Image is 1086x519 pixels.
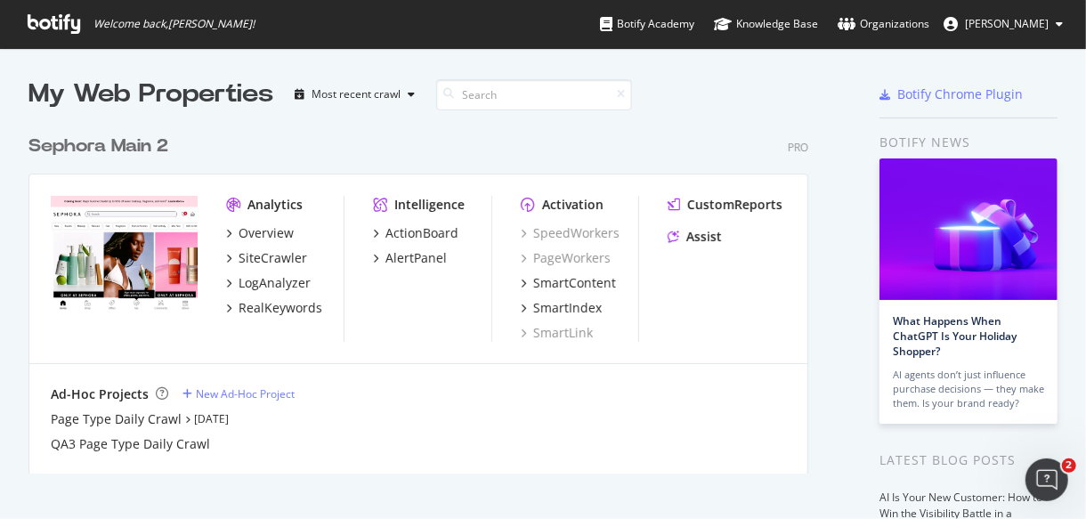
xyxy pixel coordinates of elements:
[533,299,602,317] div: SmartIndex
[521,324,593,342] a: SmartLink
[521,299,602,317] a: SmartIndex
[51,385,149,403] div: Ad-Hoc Projects
[28,134,175,159] a: Sephora Main 2
[521,224,620,242] a: SpeedWorkers
[521,274,616,292] a: SmartContent
[385,224,458,242] div: ActionBoard
[1062,458,1076,473] span: 2
[394,196,465,214] div: Intelligence
[28,112,823,474] div: grid
[51,435,210,453] a: QA3 Page Type Daily Crawl
[879,85,1023,103] a: Botify Chrome Plugin
[965,16,1049,31] span: Louise Huang
[1025,458,1068,501] iframe: Intercom live chat
[686,228,722,246] div: Assist
[600,15,694,33] div: Botify Academy
[436,79,632,110] input: Search
[196,386,295,401] div: New Ad-Hoc Project
[226,224,294,242] a: Overview
[226,249,307,267] a: SiteCrawler
[687,196,782,214] div: CustomReports
[312,89,401,100] div: Most recent crawl
[521,249,611,267] a: PageWorkers
[226,274,311,292] a: LogAnalyzer
[929,10,1077,38] button: [PERSON_NAME]
[93,17,255,31] span: Welcome back, [PERSON_NAME] !
[385,249,447,267] div: AlertPanel
[542,196,604,214] div: Activation
[239,274,311,292] div: LogAnalyzer
[239,249,307,267] div: SiteCrawler
[239,299,322,317] div: RealKeywords
[373,224,458,242] a: ActionBoard
[893,313,1017,359] a: What Happens When ChatGPT Is Your Holiday Shopper?
[838,15,929,33] div: Organizations
[28,134,168,159] div: Sephora Main 2
[247,196,303,214] div: Analytics
[51,196,198,313] img: www.sephora.com
[879,450,1058,470] div: Latest Blog Posts
[194,411,229,426] a: [DATE]
[239,224,294,242] div: Overview
[668,228,722,246] a: Assist
[668,196,782,214] a: CustomReports
[28,77,273,112] div: My Web Properties
[879,158,1058,300] img: What Happens When ChatGPT Is Your Holiday Shopper?
[897,85,1023,103] div: Botify Chrome Plugin
[879,133,1058,152] div: Botify news
[51,410,182,428] a: Page Type Daily Crawl
[714,15,818,33] div: Knowledge Base
[288,80,422,109] button: Most recent crawl
[182,386,295,401] a: New Ad-Hoc Project
[373,249,447,267] a: AlertPanel
[533,274,616,292] div: SmartContent
[893,368,1044,410] div: AI agents don’t just influence purchase decisions — they make them. Is your brand ready?
[226,299,322,317] a: RealKeywords
[788,140,808,155] div: Pro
